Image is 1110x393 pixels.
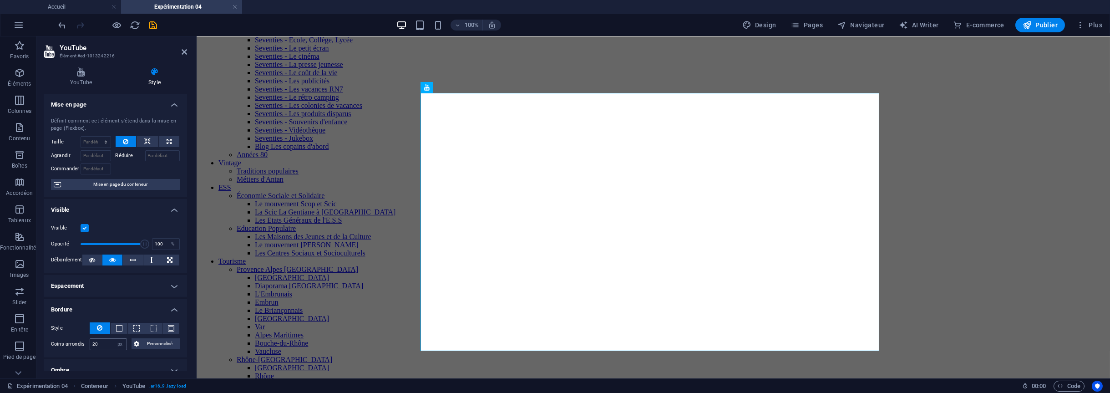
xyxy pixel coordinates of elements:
[60,52,169,60] h3: Élément #ed-1013242216
[44,94,187,110] h4: Mise en page
[122,67,187,87] h4: Style
[1054,381,1085,392] button: Code
[899,20,938,30] span: AI Writer
[1072,18,1106,32] button: Plus
[57,20,68,31] button: undo
[742,20,776,30] span: Design
[130,20,141,31] i: Actualiser la page
[8,217,31,224] p: Tableaux
[130,20,141,31] button: reload
[44,359,187,381] h4: Ombre
[81,381,108,392] span: Cliquez pour sélectionner. Double-cliquez pour modifier.
[13,299,27,306] p: Slider
[12,162,27,169] p: Boîtes
[1038,383,1039,389] span: :
[834,18,888,32] button: Navigateur
[1076,20,1102,30] span: Plus
[488,21,496,29] i: Lors du redimensionnement, ajuster automatiquement le niveau de zoom en fonction de l'appareil sé...
[51,255,82,265] label: Débordement
[8,80,31,87] p: Éléments
[953,20,1004,30] span: E-commerce
[51,223,81,234] label: Visible
[64,179,177,190] span: Mise en page du conteneur
[81,163,111,174] input: Par défaut
[1015,18,1065,32] button: Publier
[132,338,180,349] button: Personnalisé
[1023,20,1058,30] span: Publier
[51,241,81,246] label: Opacité
[51,117,180,133] div: Définit comment cet élément s'étend dans la mise en page (Flexbox).
[837,20,884,30] span: Navigateur
[51,150,81,161] label: Agrandir
[787,18,826,32] button: Pages
[51,139,81,144] label: Taille
[1058,381,1080,392] span: Code
[167,239,179,250] div: %
[51,323,90,334] label: Style
[44,299,187,315] h4: Bordure
[9,135,30,142] p: Contenu
[148,20,159,31] button: save
[142,338,177,349] span: Personnalisé
[10,271,29,279] p: Images
[44,67,122,87] h4: YouTube
[122,381,146,392] span: Cliquez pour sélectionner. Double-cliquez pour modifier.
[3,353,35,361] p: Pied de page
[44,275,187,297] h4: Espacement
[791,20,823,30] span: Pages
[739,18,780,32] div: Design (Ctrl+Alt+Y)
[739,18,780,32] button: Design
[8,107,31,115] p: Colonnes
[81,381,186,392] nav: breadcrumb
[51,179,180,190] button: Mise en page du conteneur
[121,2,242,12] h4: Expérimentation 04
[148,20,159,31] i: Enregistrer (Ctrl+S)
[57,20,68,31] i: Annuler : Modifier les coins arrondis (Ctrl+Z)
[1092,381,1103,392] button: Usercentrics
[7,381,68,392] a: Cliquez pour annuler la sélection. Double-cliquez pour ouvrir Pages.
[44,199,187,215] h4: Visible
[451,20,483,31] button: 100%
[464,20,479,31] h6: 100%
[10,53,29,60] p: Favoris
[6,189,33,197] p: Accordéon
[81,150,111,161] input: Par défaut
[60,44,187,52] h2: YouTube
[149,381,187,392] span: . ar16_9 .lazy-load
[1022,381,1046,392] h6: Durée de la session
[51,339,90,350] label: Coins arrondis
[116,150,145,161] label: Réduire
[145,150,180,161] input: Par défaut
[895,18,942,32] button: AI Writer
[11,326,28,333] p: En-tête
[1032,381,1046,392] span: 00 00
[949,18,1008,32] button: E-commerce
[51,163,81,174] label: Commander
